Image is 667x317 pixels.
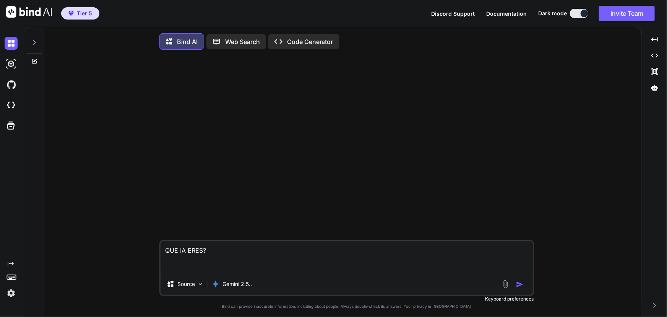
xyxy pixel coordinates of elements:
img: cloudideIcon [5,99,18,112]
button: Documentation [486,10,527,18]
textarea: QUE IA ERES? [161,241,533,273]
p: Keyboard preferences [159,296,534,302]
p: Code Generator [287,37,333,46]
img: premium [68,11,74,16]
p: Bind can provide inaccurate information, including about people. Always double-check its answers.... [159,304,534,309]
img: githubDark [5,78,18,91]
button: premiumTier 5 [61,7,99,20]
img: settings [5,287,18,300]
img: Gemini 2.5 Pro [212,280,219,288]
img: attachment [501,280,510,289]
span: Discord Support [431,10,475,17]
img: icon [516,281,524,288]
span: Dark mode [538,10,567,17]
img: Pick Models [197,281,204,288]
span: Documentation [486,10,527,17]
img: Bind AI [6,6,52,18]
button: Discord Support [431,10,475,18]
img: darkAi-studio [5,57,18,70]
p: Gemini 2.5.. [222,280,252,288]
p: Source [177,280,195,288]
button: Invite Team [599,6,655,21]
p: Bind AI [177,37,198,46]
span: Tier 5 [77,10,92,17]
p: Web Search [225,37,260,46]
img: darkChat [5,37,18,50]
